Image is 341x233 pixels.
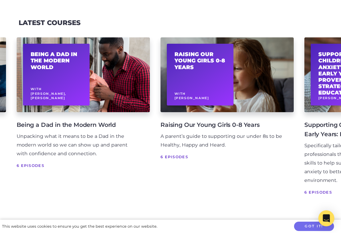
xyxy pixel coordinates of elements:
[161,132,283,150] div: A parent’s guide to supporting our under 8s to be Healthy, Happy and Heard.
[31,87,42,91] span: With
[19,19,81,27] h3: Latest Courses
[174,51,226,70] h2: Raising Our Young Girls 0-8 Years
[17,37,150,195] a: Being a Dad in the Modern World With[PERSON_NAME], [PERSON_NAME] Being a Dad in the Modern World ...
[318,210,334,226] div: Open Intercom Messenger
[31,92,66,100] span: [PERSON_NAME], [PERSON_NAME]
[174,92,186,95] span: With
[318,92,330,95] span: With
[31,51,82,70] h2: Being a Dad in the Modern World
[17,132,139,158] div: Unpacking what it means to be a Dad in the modern world so we can show up and parent with confide...
[17,120,139,130] h4: Being a Dad in the Modern World
[174,96,209,100] span: [PERSON_NAME]
[2,223,157,230] div: This website uses cookies to ensure you get the best experience on our website.
[161,120,283,130] h4: Raising Our Young Girls 0-8 Years
[294,222,334,231] button: Got it!
[161,154,283,160] span: 6 Episodes
[161,37,294,195] a: Raising Our Young Girls 0-8 Years With[PERSON_NAME] Raising Our Young Girls 0-8 Years A parent’s ...
[17,162,139,169] span: 6 Episodes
